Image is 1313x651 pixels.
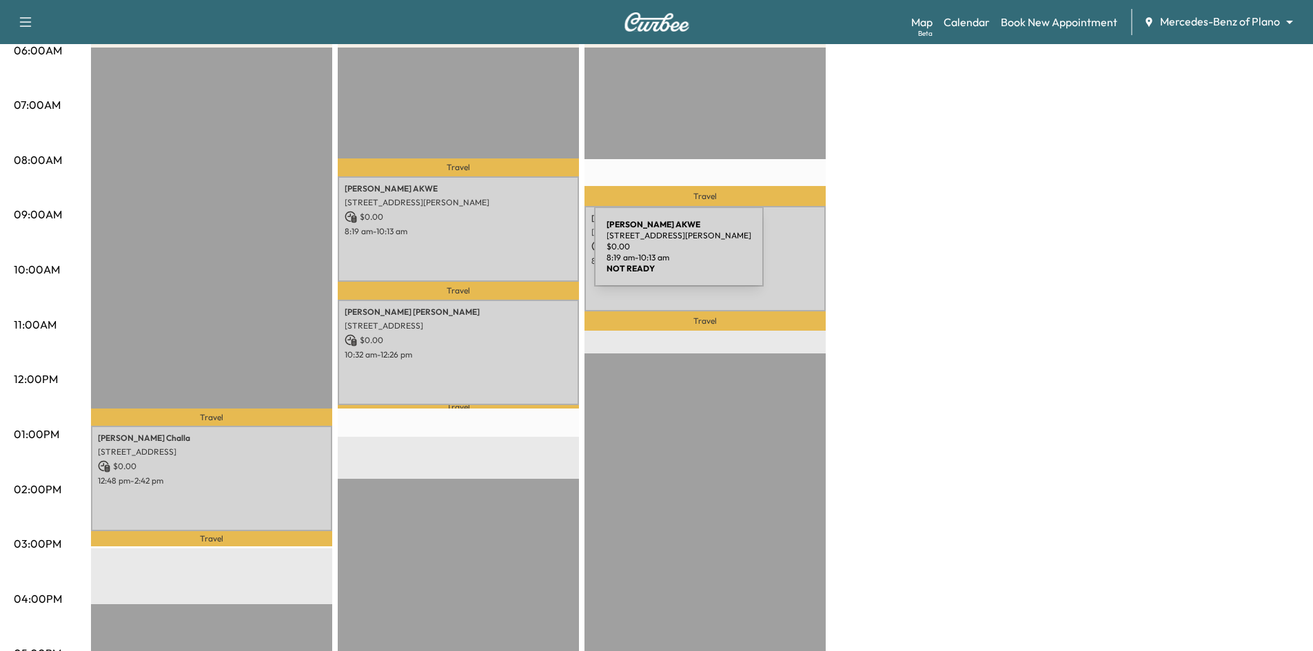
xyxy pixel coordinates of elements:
p: 10:32 am - 12:26 pm [345,349,572,360]
p: 04:00PM [14,590,62,607]
p: 08:00AM [14,152,62,168]
p: $ 0.00 [345,334,572,347]
p: $ 0.00 [98,460,325,473]
p: 10:00AM [14,261,60,278]
p: [STREET_ADDRESS] [345,320,572,331]
p: 01:00PM [14,426,59,442]
p: 8:51 am - 10:45 am [591,256,819,267]
p: 07:00AM [14,96,61,113]
p: 09:00AM [14,206,62,223]
p: Travel [338,282,579,300]
p: 12:00PM [14,371,58,387]
p: [STREET_ADDRESS][PERSON_NAME] [345,197,572,208]
div: Beta [918,28,933,39]
a: Calendar [944,14,990,30]
p: 12:48 pm - 2:42 pm [98,475,325,486]
p: [PERSON_NAME] [PERSON_NAME] [345,307,572,318]
p: Travel [338,158,579,176]
a: MapBeta [911,14,933,30]
p: Travel [91,531,332,546]
p: [PERSON_NAME] AKWE [345,183,572,194]
span: Mercedes-Benz of Plano [1160,14,1280,30]
p: Travel [584,186,826,205]
p: [PERSON_NAME] Vu [591,213,819,224]
p: $ 30.00 [591,240,819,253]
p: [STREET_ADDRESS] [98,446,325,457]
p: 8:19 am - 10:13 am [345,226,572,237]
p: Travel [338,405,579,409]
img: Curbee Logo [624,12,690,32]
p: [PERSON_NAME] Challa [98,433,325,444]
p: Travel [584,311,826,331]
p: 02:00PM [14,481,61,497]
p: 03:00PM [14,535,61,552]
p: 11:00AM [14,316,57,333]
p: [STREET_ADDRESS] [591,227,819,238]
p: 06:00AM [14,42,62,59]
p: Travel [91,409,332,425]
p: $ 0.00 [345,211,572,223]
a: Book New Appointment [1001,14,1117,30]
